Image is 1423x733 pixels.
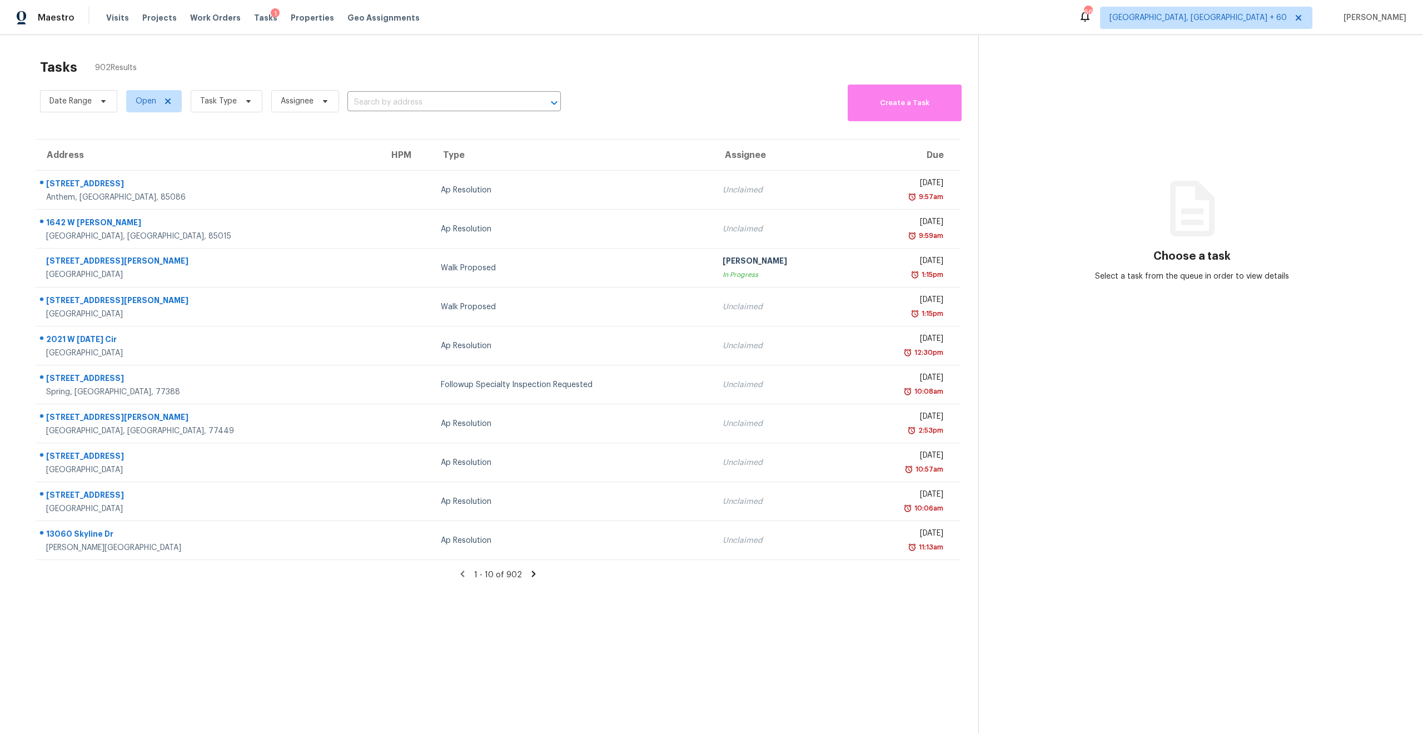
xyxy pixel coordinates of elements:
div: Unclaimed [723,418,842,429]
img: Overdue Alarm Icon [908,230,917,241]
div: [GEOGRAPHIC_DATA], [GEOGRAPHIC_DATA], 77449 [46,425,371,437]
div: [STREET_ADDRESS] [46,489,371,503]
div: [STREET_ADDRESS] [46,373,371,387]
div: [GEOGRAPHIC_DATA] [46,348,371,359]
span: Maestro [38,12,74,23]
div: [STREET_ADDRESS][PERSON_NAME] [46,255,371,269]
div: [DATE] [859,177,943,191]
div: [DATE] [859,294,943,308]
span: Assignee [281,96,314,107]
th: Assignee [714,140,850,171]
div: [PERSON_NAME] [723,255,842,269]
span: Properties [291,12,334,23]
div: [GEOGRAPHIC_DATA], [GEOGRAPHIC_DATA], 85015 [46,231,371,242]
div: In Progress [723,269,842,280]
div: 11:13am [917,542,943,553]
div: 9:59am [917,230,943,241]
th: Type [432,140,714,171]
div: Ap Resolution [441,457,705,468]
span: Work Orders [190,12,241,23]
div: 10:08am [912,386,943,397]
div: [DATE] [859,255,943,269]
div: Walk Proposed [441,301,705,313]
div: 1:15pm [919,308,943,319]
span: Tasks [254,14,277,22]
div: [DATE] [859,216,943,230]
div: Ap Resolution [441,535,705,546]
div: [GEOGRAPHIC_DATA] [46,464,371,476]
span: Open [136,96,156,107]
span: Task Type [200,96,237,107]
div: Ap Resolution [441,418,705,429]
button: Open [546,95,562,111]
div: Unclaimed [723,379,842,390]
div: 12:30pm [912,347,943,358]
input: Search by address [347,94,530,111]
div: [DATE] [859,489,943,503]
div: [DATE] [859,333,943,347]
div: Unclaimed [723,301,842,313]
img: Overdue Alarm Icon [903,503,912,514]
div: Ap Resolution [441,224,705,235]
div: Unclaimed [723,185,842,196]
div: [GEOGRAPHIC_DATA] [46,503,371,514]
div: [STREET_ADDRESS] [46,178,371,192]
div: Ap Resolution [441,340,705,351]
div: [DATE] [859,450,943,464]
div: [STREET_ADDRESS][PERSON_NAME] [46,295,371,309]
div: Unclaimed [723,457,842,468]
span: 1 - 10 of 902 [474,571,522,579]
span: Projects [142,12,177,23]
div: Unclaimed [723,340,842,351]
div: 9:57am [917,191,943,202]
div: Unclaimed [723,496,842,507]
div: Ap Resolution [441,185,705,196]
span: 902 Results [95,62,137,73]
div: Select a task from the queue in order to view details [1086,271,1299,282]
img: Overdue Alarm Icon [910,269,919,280]
img: Overdue Alarm Icon [910,308,919,319]
div: 1642 W [PERSON_NAME] [46,217,371,231]
div: Anthem, [GEOGRAPHIC_DATA], 85086 [46,192,371,203]
span: [GEOGRAPHIC_DATA], [GEOGRAPHIC_DATA] + 60 [1109,12,1287,23]
img: Overdue Alarm Icon [908,191,917,202]
div: Unclaimed [723,535,842,546]
div: [GEOGRAPHIC_DATA] [46,269,371,280]
div: 10:06am [912,503,943,514]
div: 2021 W [DATE] Cir [46,334,371,348]
div: [PERSON_NAME][GEOGRAPHIC_DATA] [46,542,371,553]
div: Ap Resolution [441,496,705,507]
div: 1:15pm [919,269,943,280]
span: Date Range [49,96,92,107]
div: [STREET_ADDRESS] [46,450,371,464]
img: Overdue Alarm Icon [908,542,917,553]
h2: Tasks [40,62,77,73]
button: Create a Task [848,85,962,121]
span: Visits [106,12,129,23]
img: Overdue Alarm Icon [903,386,912,397]
div: 663 [1084,7,1092,18]
div: 10:57am [913,464,943,475]
div: [GEOGRAPHIC_DATA] [46,309,371,320]
span: Geo Assignments [347,12,420,23]
div: [STREET_ADDRESS][PERSON_NAME] [46,412,371,425]
div: Followup Specialty Inspection Requested [441,379,705,390]
img: Overdue Alarm Icon [904,464,913,475]
div: 1 [271,8,280,19]
th: Address [36,140,380,171]
div: [DATE] [859,372,943,386]
th: Due [850,140,961,171]
div: [DATE] [859,528,943,542]
span: [PERSON_NAME] [1339,12,1406,23]
div: Unclaimed [723,224,842,235]
span: Create a Task [853,97,956,110]
div: Walk Proposed [441,263,705,274]
th: HPM [380,140,432,171]
h3: Choose a task [1153,251,1231,262]
div: [DATE] [859,411,943,425]
img: Overdue Alarm Icon [907,425,916,436]
div: Spring, [GEOGRAPHIC_DATA], 77388 [46,387,371,398]
img: Overdue Alarm Icon [903,347,912,358]
div: 13060 Skyline Dr [46,528,371,542]
div: 2:53pm [916,425,943,436]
